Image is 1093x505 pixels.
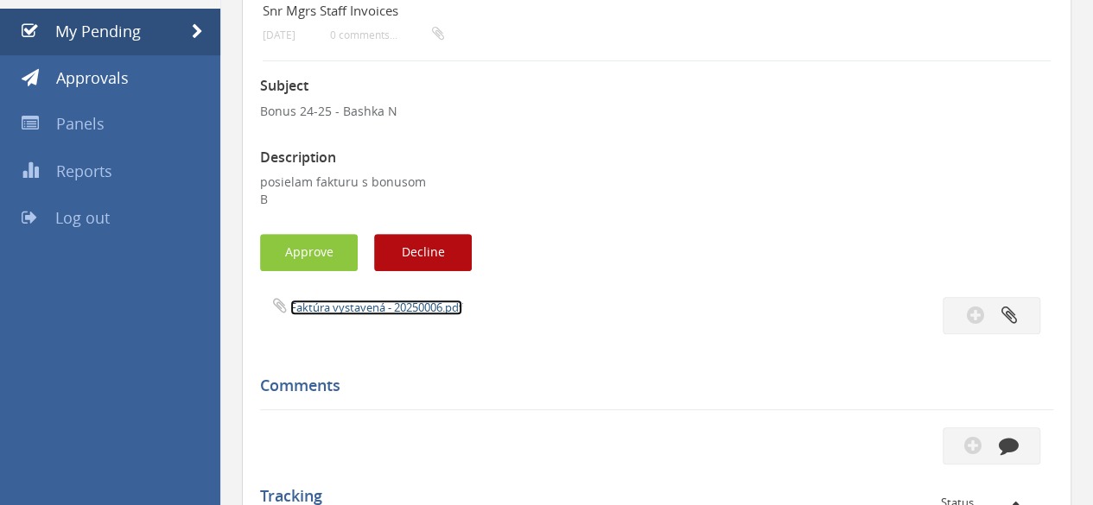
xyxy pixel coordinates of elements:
[263,28,295,41] small: [DATE]
[55,21,141,41] span: My Pending
[260,191,1053,208] div: B
[260,79,1053,94] h3: Subject
[260,150,1053,166] h3: Description
[374,234,472,271] button: Decline
[56,113,105,134] span: Panels
[56,67,129,88] span: Approvals
[330,28,444,41] small: 0 comments...
[260,234,358,271] button: Approve
[55,207,110,228] span: Log out
[263,3,919,18] h4: Snr Mgrs Staff Invoices
[260,377,1040,395] h5: Comments
[260,103,1053,120] p: Bonus 24-25 - Bashka N
[56,161,112,181] span: Reports
[260,174,1053,191] div: posielam fakturu s bonusom
[290,300,462,315] a: Faktúra vystavená - 20250006.pdf
[260,488,1040,505] h5: Tracking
